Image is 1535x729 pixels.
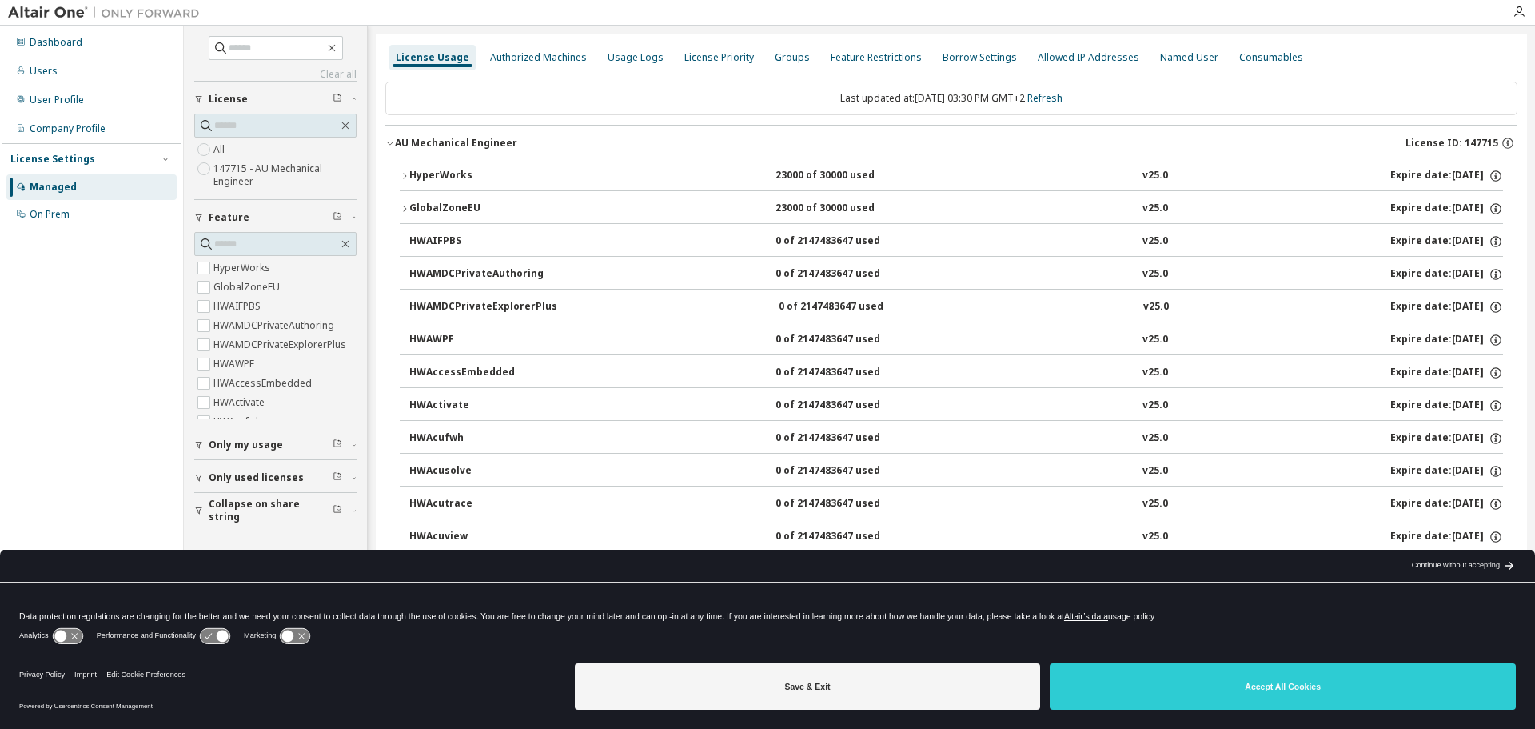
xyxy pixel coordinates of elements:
button: GlobalZoneEU23000 of 30000 usedv25.0Expire date:[DATE] [400,191,1503,226]
button: HWActivate0 of 2147483647 usedv25.0Expire date:[DATE] [409,388,1503,423]
div: HWAMDCPrivateExplorerPlus [409,300,557,314]
div: Expire date: [DATE] [1390,366,1503,380]
div: Named User [1160,51,1218,64]
div: Users [30,65,58,78]
button: HWAcuview0 of 2147483647 usedv25.0Expire date:[DATE] [409,519,1503,555]
div: HyperWorks [409,169,553,183]
div: License Usage [396,51,469,64]
div: Usage Logs [608,51,664,64]
span: License ID: 147715 [1405,137,1498,150]
label: All [213,140,228,159]
div: v25.0 [1142,267,1168,282]
button: HWAcutrace0 of 2147483647 usedv25.0Expire date:[DATE] [409,487,1503,522]
button: Only my usage [194,427,357,463]
a: Clear all [194,68,357,81]
div: Expire date: [DATE] [1390,464,1503,479]
div: Expire date: [DATE] [1390,169,1503,183]
span: Only used licenses [209,471,304,484]
div: HWAcutrace [409,497,553,511]
button: HWAMDCPrivateAuthoring0 of 2147483647 usedv25.0Expire date:[DATE] [409,257,1503,292]
div: Expire date: [DATE] [1390,497,1503,511]
button: HWAIFPBS0 of 2147483647 usedv25.0Expire date:[DATE] [409,224,1503,259]
div: v25.0 [1142,366,1168,380]
div: User Profile [30,94,84,106]
label: HyperWorks [213,258,273,278]
div: 23000 of 30000 used [775,169,919,183]
button: Collapse on share string [194,493,357,528]
span: Clear filter [333,211,342,224]
div: HWAcufwh [409,431,553,446]
button: HWAWPF0 of 2147483647 usedv25.0Expire date:[DATE] [409,322,1503,358]
div: On Prem [30,208,70,221]
div: 0 of 2147483647 used [775,530,919,544]
div: 0 of 2147483647 used [775,464,919,479]
button: Feature [194,200,357,235]
div: Groups [775,51,810,64]
div: 0 of 2147483647 used [775,234,919,249]
div: v25.0 [1142,202,1168,216]
span: Clear filter [333,504,342,517]
div: Expire date: [DATE] [1390,202,1503,216]
div: Expire date: [DATE] [1390,234,1503,249]
label: HWAcufwh [213,412,265,431]
div: Expire date: [DATE] [1390,399,1503,413]
button: HWAcufwh0 of 2147483647 usedv25.0Expire date:[DATE] [409,421,1503,456]
div: 0 of 2147483647 used [775,399,919,413]
div: v25.0 [1142,333,1168,347]
button: HWAccessEmbedded0 of 2147483647 usedv25.0Expire date:[DATE] [409,355,1503,391]
div: HWAWPF [409,333,553,347]
a: Refresh [1027,91,1063,105]
label: 147715 - AU Mechanical Engineer [213,159,357,191]
button: Only used licenses [194,460,357,495]
span: Only my usage [209,439,283,451]
div: Consumables [1239,51,1303,64]
img: Altair One [8,5,208,21]
div: Authorized Machines [490,51,587,64]
div: Company Profile [30,122,106,135]
label: HWAMDCPrivateAuthoring [213,316,337,335]
div: v25.0 [1142,431,1168,446]
div: Expire date: [DATE] [1390,300,1503,314]
label: GlobalZoneEU [213,278,283,297]
div: Dashboard [30,36,82,49]
div: HWAMDCPrivateAuthoring [409,267,553,282]
div: Expire date: [DATE] [1390,333,1503,347]
div: v25.0 [1142,399,1168,413]
div: HWActivate [409,399,553,413]
div: AU Mechanical Engineer [395,137,517,150]
span: License [209,93,248,106]
div: License Priority [684,51,754,64]
label: HWAWPF [213,354,257,374]
label: HWAMDCPrivateExplorerPlus [213,335,349,354]
div: Allowed IP Addresses [1038,51,1139,64]
div: HWAccessEmbedded [409,366,553,380]
div: 0 of 2147483647 used [775,431,919,446]
div: 0 of 2147483647 used [775,497,919,511]
div: GlobalZoneEU [409,202,553,216]
div: 23000 of 30000 used [775,202,919,216]
div: 0 of 2147483647 used [775,366,919,380]
span: Feature [209,211,249,224]
div: v25.0 [1142,234,1168,249]
span: Collapse on share string [209,498,333,523]
div: Expire date: [DATE] [1390,530,1503,544]
div: Expire date: [DATE] [1390,267,1503,282]
div: License Settings [10,153,95,166]
div: Expire date: [DATE] [1390,431,1503,446]
button: HyperWorks23000 of 30000 usedv25.0Expire date:[DATE] [400,158,1503,194]
button: License [194,82,357,117]
div: HWAcusolve [409,464,553,479]
div: v25.0 [1142,497,1168,511]
button: HWAcusolve0 of 2147483647 usedv25.0Expire date:[DATE] [409,454,1503,489]
div: Feature Restrictions [831,51,922,64]
label: HWActivate [213,393,268,412]
div: HWAIFPBS [409,234,553,249]
div: v25.0 [1143,300,1169,314]
div: HWAcuview [409,530,553,544]
label: HWAIFPBS [213,297,264,316]
button: AU Mechanical EngineerLicense ID: 147715 [385,126,1517,161]
label: HWAccessEmbedded [213,374,315,393]
div: 0 of 2147483647 used [779,300,923,314]
div: 0 of 2147483647 used [775,267,919,282]
div: v25.0 [1142,530,1168,544]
